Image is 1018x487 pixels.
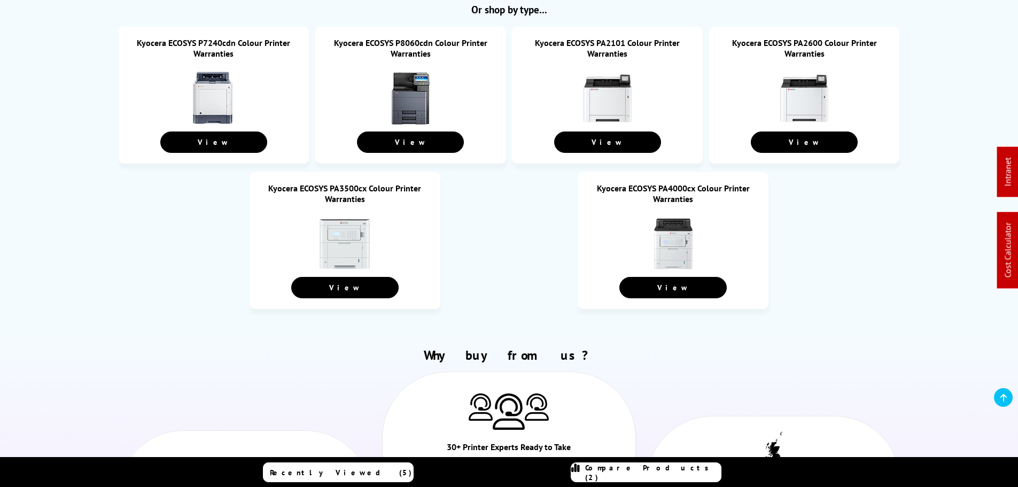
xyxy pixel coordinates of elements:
h2: Or shop by type... [112,3,906,16]
a: Intranet [1003,158,1013,187]
img: UK tax payer [759,431,788,481]
span: Recently Viewed (5) [270,468,412,477]
a: Cost Calculator [1003,223,1013,278]
a: Kyocera ECOSYS PA2101 Colour Printer Warranties [535,37,680,59]
img: Kyocera ECOSYS P8060cdn Colour Printer Warranties [384,72,437,125]
h2: Why buy from us? [112,347,906,364]
a: View [554,132,661,153]
a: Compare Products (2) [571,462,721,482]
span: Compare Products (2) [585,463,721,482]
a: Kyocera ECOSYS PA4000cx Colour Printer Warranties [597,183,750,204]
img: Kyocera ECOSYS PA4000cx Colour Printer Warranties [647,217,700,270]
a: View [291,277,398,298]
a: View [160,132,267,153]
a: Recently Viewed (5) [263,462,414,482]
img: Printer Experts [469,393,493,421]
a: View [751,132,858,153]
a: Kyocera ECOSYS PA2600 Colour Printer Warranties [732,37,877,59]
img: Printer Experts [493,393,525,430]
a: View [619,277,726,298]
a: Kyocera ECOSYS P8060cdn Colour Printer Warranties [334,37,487,59]
img: Kyocera ECOSYS PA2600 Colour Printer Warranties [778,72,831,125]
img: Kyocera ECOSYS PA3500cx Colour Printer Warranties [318,217,371,270]
div: 30+ Printer Experts Ready to Take Your Call [446,440,572,471]
img: Kyocera ECOSYS P7240cdn Colour Printer Warranties [187,72,240,125]
a: View [357,132,464,153]
img: Printer Experts [525,393,549,421]
a: Kyocera ECOSYS PA3500cx Colour Printer Warranties [268,183,421,204]
img: Kyocera ECOSYS PA2101 Colour Printer Warranties [581,72,634,125]
a: Kyocera ECOSYS P7240cdn Colour Printer Warranties [137,37,290,59]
